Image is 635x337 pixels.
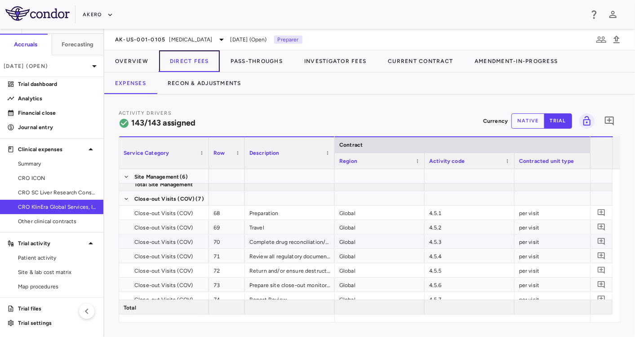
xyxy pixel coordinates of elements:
[209,263,245,277] div: 72
[115,36,166,43] span: AK-US-001-0105
[335,234,425,248] div: Global
[209,278,245,292] div: 73
[597,295,606,303] svg: Add comment
[597,223,606,231] svg: Add comment
[595,235,608,247] button: Add comment
[231,36,267,44] span: [DATE] (Open)
[595,279,608,291] button: Add comment
[18,189,96,197] span: CRO SC Liver Research Consortium LLC
[18,203,96,211] span: CRO KlinEra Global Services, Inc
[335,206,425,220] div: Global
[134,177,193,192] span: Total Site Management
[18,174,96,182] span: CRO ICON
[245,234,335,248] div: Complete drug reconciliation/accountability/return
[83,8,113,22] button: Akero
[18,283,96,291] span: Map procedures
[249,150,280,156] span: Description
[134,192,195,206] span: Close-out Visits (COV)
[159,50,220,72] button: Direct Fees
[425,220,515,234] div: 4.5.2
[209,292,245,306] div: 74
[209,206,245,220] div: 68
[18,109,96,117] p: Financial close
[209,220,245,234] div: 69
[18,305,96,313] p: Trial files
[339,142,363,148] span: Contract
[604,116,615,126] svg: Add comment
[134,220,193,235] span: Close-out Visits (COV)
[245,292,335,306] div: Report Review
[377,50,464,72] button: Current Contract
[335,249,425,263] div: Global
[429,158,465,164] span: Activity code
[464,50,568,72] button: Amendment-In-Progress
[595,221,608,233] button: Add comment
[209,249,245,263] div: 71
[425,292,515,306] div: 4.5.7
[597,252,606,260] svg: Add comment
[515,220,604,234] div: per visit
[18,217,96,225] span: Other clinical contracts
[515,292,604,306] div: per visit
[245,249,335,263] div: Review all regulatory documents
[14,40,37,49] h6: Accruals
[335,220,425,234] div: Global
[245,206,335,220] div: Preparation
[511,113,545,129] button: native
[4,62,89,70] p: [DATE] (Open)
[519,158,574,164] span: Contracted unit type
[245,278,335,292] div: Prepare site close-out monitoring report
[274,36,302,44] p: Preparer
[293,50,377,72] button: Investigator Fees
[18,160,96,168] span: Summary
[515,278,604,292] div: per visit
[595,250,608,262] button: Add comment
[209,234,245,248] div: 70
[18,268,96,276] span: Site & lab cost matrix
[245,263,335,277] div: Return and/or ensure destruction of study drug
[339,158,357,164] span: Region
[134,264,193,278] span: Close-out Visits (COV)
[576,113,595,129] span: Lock grid
[62,40,94,49] h6: Forecasting
[119,110,172,116] span: Activity Drivers
[18,145,85,153] p: Clinical expenses
[425,234,515,248] div: 4.5.3
[483,117,508,125] p: Currency
[515,234,604,248] div: per visit
[169,36,213,44] span: [MEDICAL_DATA]
[335,292,425,306] div: Global
[131,117,195,129] h6: 143/143 assigned
[425,278,515,292] div: 4.5.6
[220,50,293,72] button: Pass-Throughs
[335,278,425,292] div: Global
[597,266,606,274] svg: Add comment
[425,206,515,220] div: 4.5.1
[595,207,608,219] button: Add comment
[18,80,96,88] p: Trial dashboard
[597,208,606,217] svg: Add comment
[134,278,193,292] span: Close-out Visits (COV)
[18,254,96,262] span: Patient activity
[18,94,96,103] p: Analytics
[104,72,157,94] button: Expenses
[515,263,604,277] div: per visit
[597,237,606,246] svg: Add comment
[157,72,252,94] button: Recon & Adjustments
[18,123,96,131] p: Journal entry
[595,293,608,305] button: Add comment
[425,249,515,263] div: 4.5.4
[134,235,193,249] span: Close-out Visits (COV)
[18,319,96,327] p: Trial settings
[180,170,188,184] span: (6)
[213,150,225,156] span: Row
[124,150,169,156] span: Service Category
[245,220,335,234] div: Travel
[104,50,159,72] button: Overview
[602,113,617,129] button: Add comment
[134,249,193,264] span: Close-out Visits (COV)
[124,301,136,315] span: Total
[5,6,70,21] img: logo-full-BYUhSk78.svg
[134,206,193,220] span: Close-out Visits (COV)
[134,170,179,184] span: Site Management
